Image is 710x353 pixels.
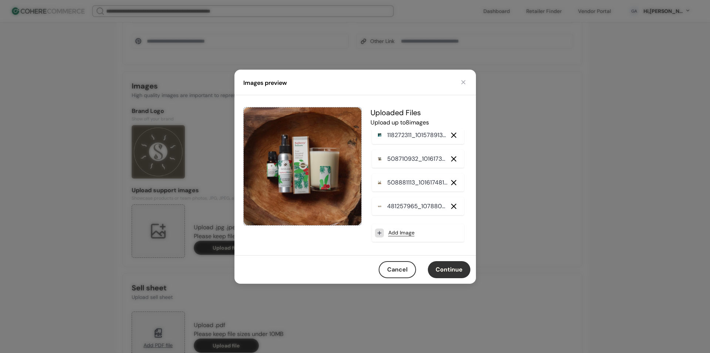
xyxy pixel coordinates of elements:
p: 481257965_1078804840941639_671323425618730589_n_2adcad_.jpg [387,202,447,211]
p: 508710932_10161736066679580_2216945123934526125_n_7ec13e_.jpg [387,154,447,163]
p: 118272311_10157891308824580_5070119817598549744_n_221489_.jpg [387,131,447,140]
button: Continue [428,261,470,278]
h4: Images preview [243,79,287,87]
a: Add Image [388,229,415,237]
h5: Uploaded File s [371,107,466,118]
p: 508881113_10161748102104580_8924568800356329538_n_527945_.jpg [387,178,447,187]
button: Cancel [379,261,416,278]
p: Upload up to 8 image s [371,118,466,127]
